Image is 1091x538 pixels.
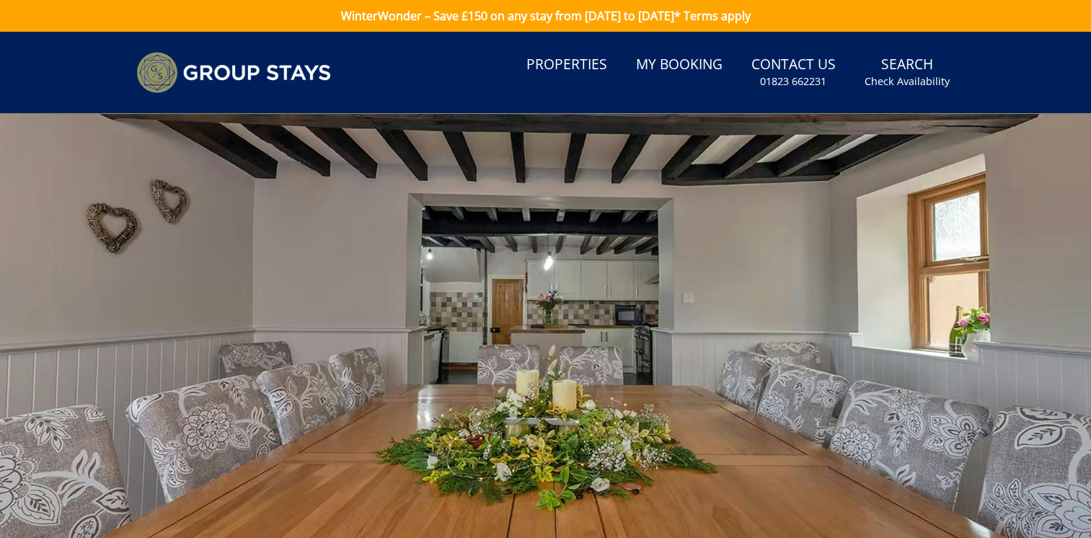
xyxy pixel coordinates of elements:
[630,49,728,81] a: My Booking
[865,74,950,89] small: Check Availability
[760,74,826,89] small: 01823 662231
[521,49,613,81] a: Properties
[746,49,842,96] a: Contact Us01823 662231
[859,49,955,96] a: SearchCheck Availability
[136,52,331,93] img: Group Stays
